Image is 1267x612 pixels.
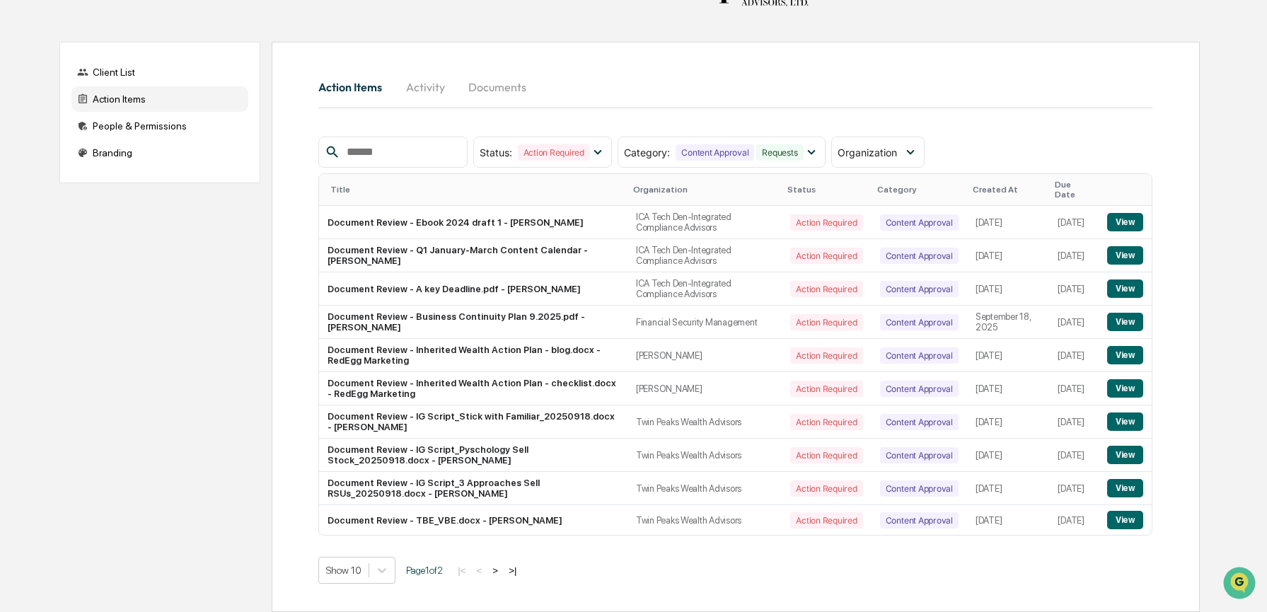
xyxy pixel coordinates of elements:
[1049,339,1098,372] td: [DATE]
[1049,272,1098,306] td: [DATE]
[318,70,1152,104] div: activity tabs
[880,414,959,430] div: Content Approval
[1049,372,1098,405] td: [DATE]
[14,108,40,134] img: 1746055101610-c473b297-6a78-478c-a979-82029cc54cd1
[967,206,1050,239] td: [DATE]
[877,185,961,195] div: Category
[880,347,959,364] div: Content Approval
[1049,306,1098,339] td: [DATE]
[393,70,457,104] button: Activity
[880,480,959,497] div: Content Approval
[790,381,862,397] div: Action Required
[790,347,862,364] div: Action Required
[627,306,782,339] td: Financial Security Management
[1049,206,1098,239] td: [DATE]
[318,70,393,104] button: Action Items
[627,272,782,306] td: ICA Tech Den-Integrated Compliance Advisors
[627,405,782,439] td: Twin Peaks Wealth Advisors
[1107,313,1143,331] button: View
[790,414,862,430] div: Action Required
[627,372,782,405] td: [PERSON_NAME]
[967,505,1050,535] td: [DATE]
[480,146,512,158] span: Status :
[14,180,25,191] div: 🖐️
[790,281,862,297] div: Action Required
[880,281,959,297] div: Content Approval
[8,200,95,225] a: 🔎Data Lookup
[504,565,521,577] button: >|
[838,146,897,158] span: Organization
[473,565,487,577] button: <
[14,30,258,52] p: How can we help?
[880,381,959,397] div: Content Approval
[97,173,181,198] a: 🗄️Attestations
[28,178,91,192] span: Preclearance
[627,206,782,239] td: ICA Tech Den-Integrated Compliance Advisors
[28,205,89,219] span: Data Lookup
[1107,511,1143,529] button: View
[319,339,627,372] td: Document Review - Inherited Wealth Action Plan - blog.docx - RedEgg Marketing
[790,248,862,264] div: Action Required
[319,405,627,439] td: Document Review - IG Script_Stick with Familiar_20250918.docx - [PERSON_NAME]
[1107,479,1143,497] button: View
[406,565,443,576] span: Page 1 of 2
[973,185,1044,195] div: Created At
[967,272,1050,306] td: [DATE]
[880,248,959,264] div: Content Approval
[790,314,862,330] div: Action Required
[241,112,258,129] button: Start new chat
[1049,439,1098,472] td: [DATE]
[790,214,862,231] div: Action Required
[1049,405,1098,439] td: [DATE]
[1107,446,1143,464] button: View
[48,122,179,134] div: We're available if you need us!
[790,480,862,497] div: Action Required
[880,314,959,330] div: Content Approval
[967,239,1050,272] td: [DATE]
[71,113,248,139] div: People & Permissions
[1055,180,1092,200] div: Due Date
[453,565,470,577] button: |<
[1049,472,1098,505] td: [DATE]
[71,59,248,85] div: Client List
[1049,239,1098,272] td: [DATE]
[880,512,959,529] div: Content Approval
[787,185,865,195] div: Status
[319,372,627,405] td: Document Review - Inherited Wealth Action Plan - checklist.docx - RedEgg Marketing
[319,505,627,535] td: Document Review - TBE_VBE.docx - [PERSON_NAME]
[319,439,627,472] td: Document Review - IG Script_Pyschology Sell Stock_20250918.docx - [PERSON_NAME]
[488,565,502,577] button: >
[676,144,754,161] div: Content Approval
[790,512,862,529] div: Action Required
[330,185,622,195] div: Title
[967,439,1050,472] td: [DATE]
[627,239,782,272] td: ICA Tech Den-Integrated Compliance Advisors
[627,439,782,472] td: Twin Peaks Wealth Advisors
[1107,246,1143,265] button: View
[967,339,1050,372] td: [DATE]
[967,372,1050,405] td: [DATE]
[624,146,670,158] span: Category :
[319,206,627,239] td: Document Review - Ebook 2024 draft 1 - [PERSON_NAME]
[8,173,97,198] a: 🖐️Preclearance
[967,306,1050,339] td: September 18, 2025
[1107,279,1143,298] button: View
[627,505,782,535] td: Twin Peaks Wealth Advisors
[319,272,627,306] td: Document Review - A key Deadline.pdf - [PERSON_NAME]
[100,239,171,250] a: Powered byPylon
[1222,565,1260,604] iframe: Open customer support
[71,140,248,166] div: Branding
[1107,346,1143,364] button: View
[967,472,1050,505] td: [DATE]
[117,178,175,192] span: Attestations
[756,144,803,161] div: Requests
[1049,505,1098,535] td: [DATE]
[518,144,590,161] div: Action Required
[71,86,248,112] div: Action Items
[1107,412,1143,431] button: View
[141,240,171,250] span: Pylon
[48,108,232,122] div: Start new chat
[880,214,959,231] div: Content Approval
